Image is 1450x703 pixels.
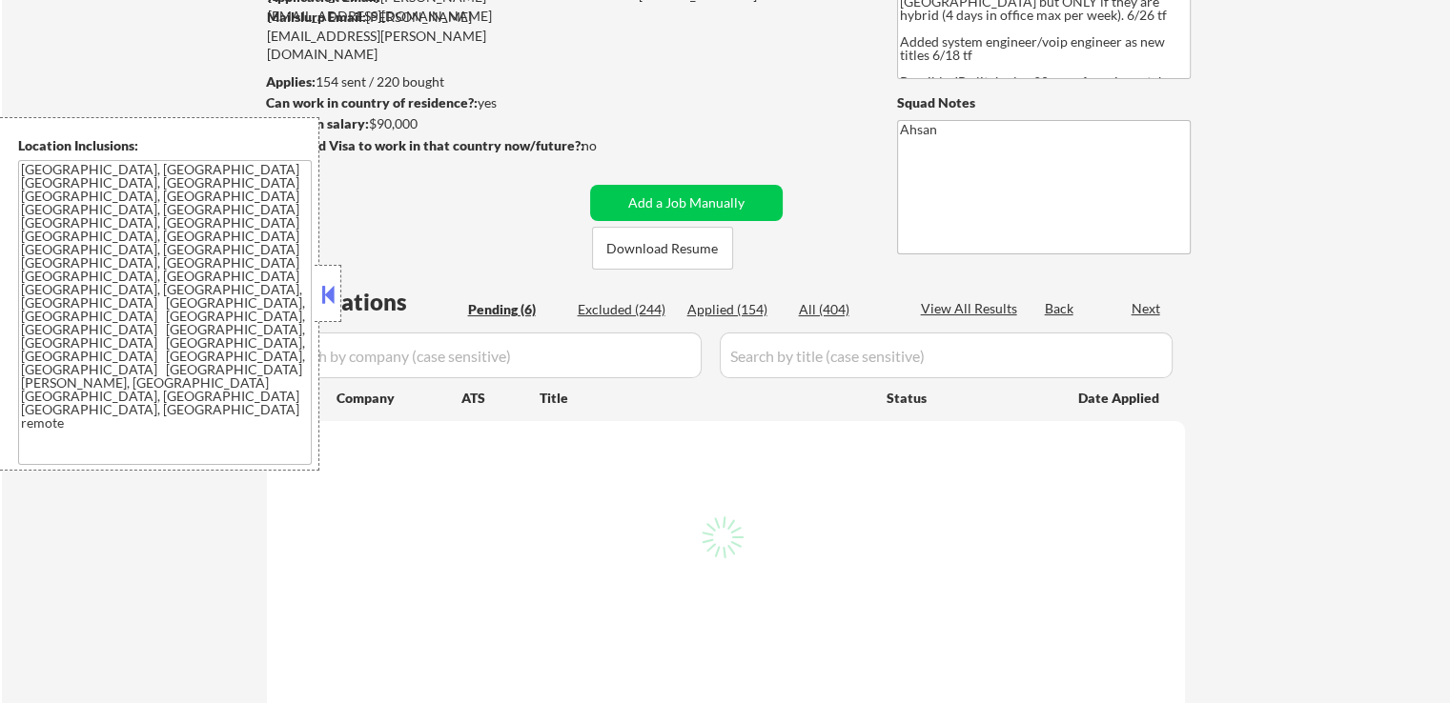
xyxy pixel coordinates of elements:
[578,300,673,319] div: Excluded (244)
[1078,389,1162,408] div: Date Applied
[273,332,702,378] input: Search by company (case sensitive)
[337,389,461,408] div: Company
[273,291,461,313] div: Applications
[799,300,894,319] div: All (404)
[1045,299,1075,318] div: Back
[266,72,583,91] div: 154 sent / 220 bought
[266,114,583,133] div: $90,000
[18,136,312,155] div: Location Inclusions:
[267,137,584,153] strong: Will need Visa to work in that country now/future?:
[266,115,369,131] strong: Minimum salary:
[590,185,783,221] button: Add a Job Manually
[540,389,868,408] div: Title
[720,332,1173,378] input: Search by title (case sensitive)
[582,136,636,155] div: no
[897,93,1191,112] div: Squad Notes
[266,94,478,110] strong: Can work in country of residence?:
[267,9,366,25] strong: Mailslurp Email:
[592,227,733,270] button: Download Resume
[921,299,1023,318] div: View All Results
[266,73,316,90] strong: Applies:
[1132,299,1162,318] div: Next
[887,380,1051,414] div: Status
[267,8,583,64] div: [PERSON_NAME][EMAIL_ADDRESS][PERSON_NAME][DOMAIN_NAME]
[687,300,783,319] div: Applied (154)
[468,300,563,319] div: Pending (6)
[266,93,578,112] div: yes
[461,389,540,408] div: ATS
